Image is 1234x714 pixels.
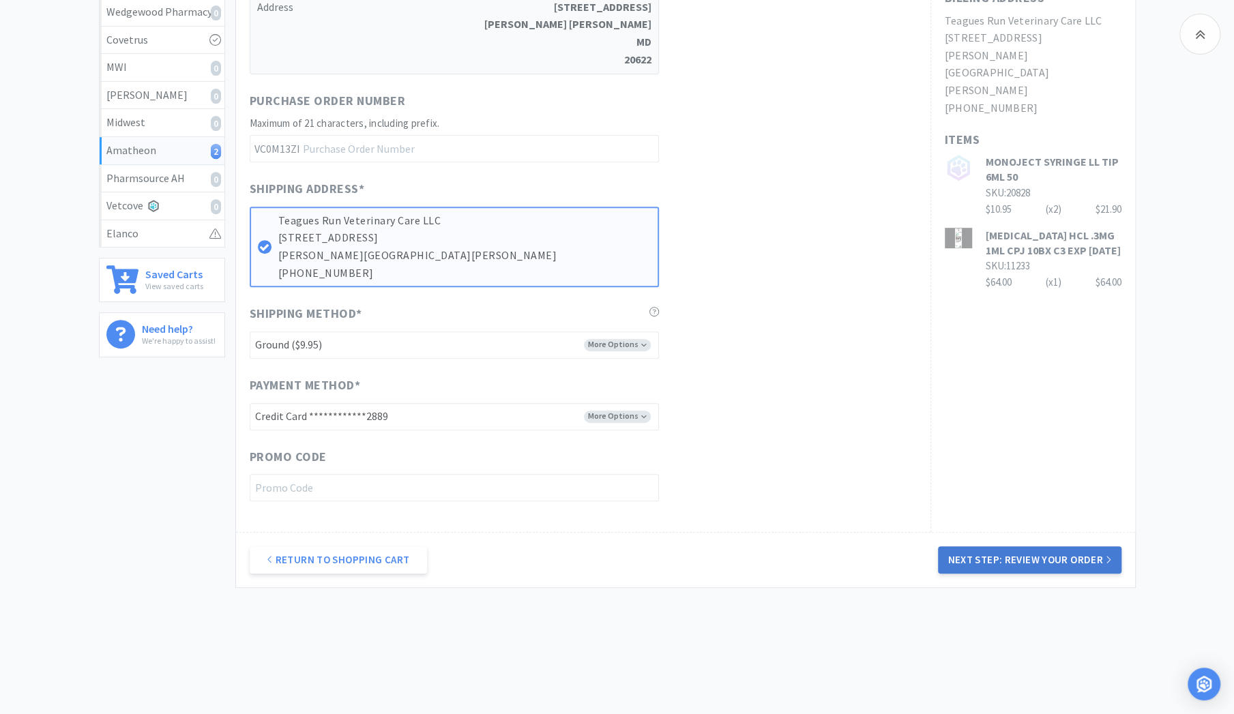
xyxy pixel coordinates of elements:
[100,220,224,248] a: Elanco
[106,142,218,160] div: Amatheon
[145,265,203,280] h6: Saved Carts
[211,144,221,159] i: 2
[1046,274,1061,291] div: (x 1 )
[100,82,224,110] a: [PERSON_NAME]0
[211,116,221,131] i: 0
[250,304,362,324] span: Shipping Method *
[278,247,651,265] p: [PERSON_NAME][GEOGRAPHIC_DATA][PERSON_NAME]
[106,197,218,215] div: Vetcove
[211,199,221,214] i: 0
[100,109,224,137] a: Midwest0
[106,3,218,21] div: Wedgewood Pharmacy
[211,172,221,187] i: 0
[1096,274,1121,291] div: $64.00
[106,59,218,76] div: MWI
[986,228,1121,258] h3: [MEDICAL_DATA] HCL .3MG 1ML CPJ 10BX C3 EXP [DATE]
[211,89,221,104] i: 0
[250,447,327,467] span: Promo Code
[106,114,218,132] div: Midwest
[945,154,972,181] img: no_image.png
[250,117,440,130] span: Maximum of 21 characters, including prefix.
[106,170,218,188] div: Pharmsource AH
[106,225,218,243] div: Elanco
[1096,201,1121,218] div: $21.90
[945,29,1121,47] h2: [STREET_ADDRESS]
[250,376,361,396] span: Payment Method *
[100,27,224,55] a: Covetrus
[938,546,1121,574] button: Next Step: Review Your Order
[142,334,216,347] p: We're happy to assist!
[986,201,1121,218] div: $10.95
[100,165,224,193] a: Pharmsource AH0
[278,265,651,282] p: [PHONE_NUMBER]
[250,136,303,162] span: VC0M13ZI
[250,546,427,574] a: Return to Shopping Cart
[278,229,651,247] p: [STREET_ADDRESS]
[250,474,659,501] input: Promo Code
[945,130,1121,150] h1: Items
[986,186,1030,199] span: SKU: 20828
[986,259,1030,272] span: SKU: 11233
[100,137,224,165] a: Amatheon2
[945,100,1121,117] h2: [PHONE_NUMBER]
[250,179,365,199] span: Shipping Address *
[278,212,651,230] p: Teagues Run Veterinary Care LLC
[986,154,1121,185] h3: MONOJECT SYRINGE LL TIP 6ML 50
[986,274,1121,291] div: $64.00
[250,91,406,111] span: Purchase Order Number
[100,192,224,220] a: Vetcove0
[211,5,221,20] i: 0
[100,54,224,82] a: MWI0
[945,47,1121,100] h2: [PERSON_NAME][GEOGRAPHIC_DATA][PERSON_NAME]
[106,87,218,104] div: [PERSON_NAME]
[945,228,972,248] img: 1993c1f3719942c7b27bfe43ae042776_395220.jpeg
[142,320,216,334] h6: Need help?
[945,12,1121,30] h2: Teagues Run Veterinary Care LLC
[1046,201,1061,218] div: (x 2 )
[99,258,225,302] a: Saved CartsView saved carts
[250,135,659,162] input: Purchase Order Number
[145,280,203,293] p: View saved carts
[106,31,218,49] div: Covetrus
[1188,668,1220,700] div: Open Intercom Messenger
[211,61,221,76] i: 0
